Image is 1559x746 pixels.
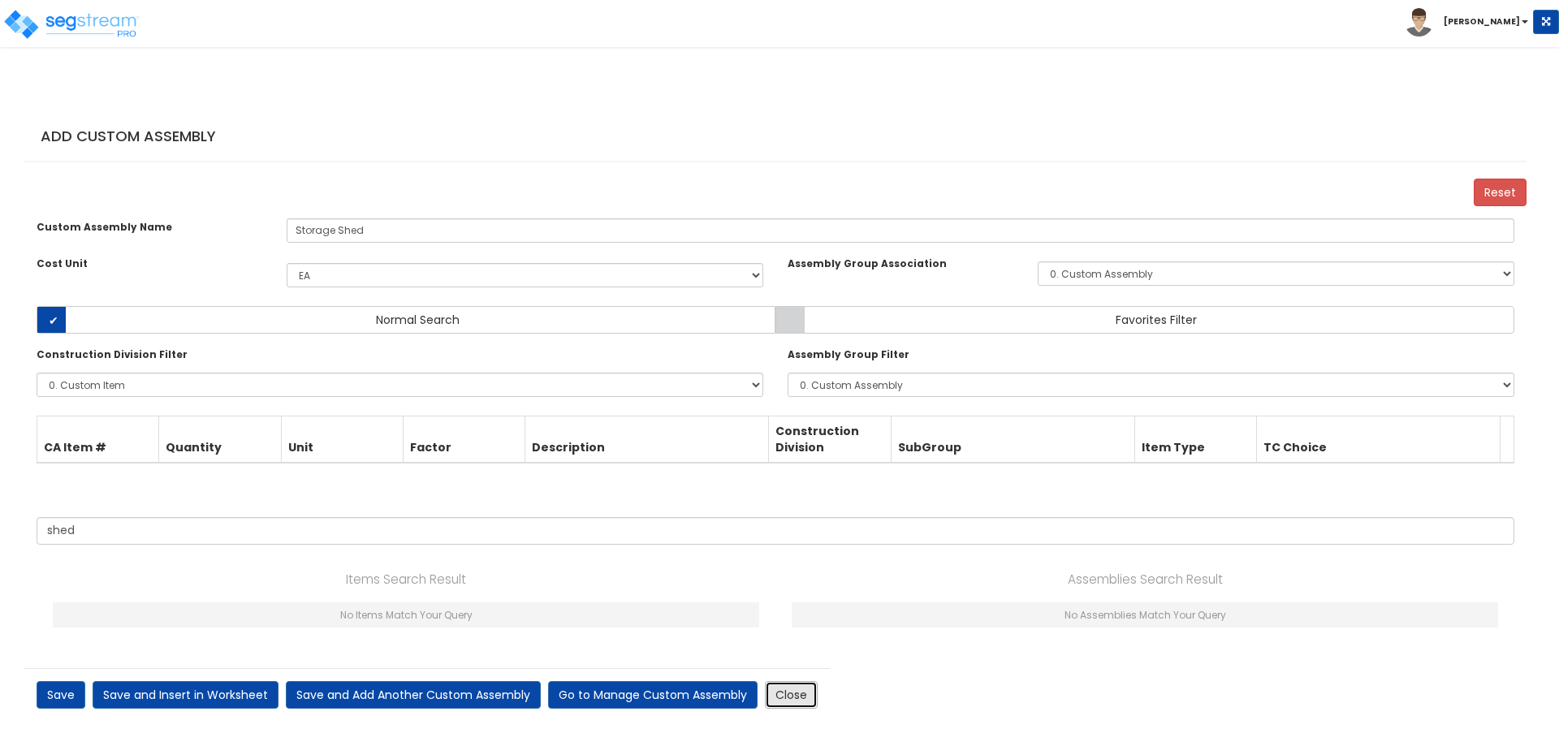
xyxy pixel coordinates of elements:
[2,8,140,41] img: logo_pro_r.png
[376,312,460,328] span: Normal Search
[340,608,473,622] span: No Items Match Your Query
[37,346,763,397] div: For Favorites Filter: This is a filter that allows the user to narrow the Favorites Filter result...
[1065,608,1226,622] span: No Assemblies Match Your Query
[788,348,909,361] small: Assembly Group Filter
[769,416,892,463] th: Construction Division
[1116,312,1197,328] span: Favorites Filter
[37,681,85,709] a: Save
[1135,416,1257,463] th: Item Type
[37,416,159,463] th: CA Item #
[37,221,172,234] small: Custom Assembly Name
[525,416,768,463] th: Description
[37,257,88,270] small: Cost Unit
[548,681,758,709] a: Go to Manage Custom Assembly
[1474,179,1527,206] a: Reset
[281,416,403,463] th: Unit
[788,569,1502,590] p: Assemblies Search Result
[93,681,279,709] a: Save and Insert in Worksheet
[37,348,188,361] small: Construction Division Filter
[1257,416,1501,463] th: TC Choice
[892,416,1135,463] th: SubGroup
[788,257,947,270] small: Assembly Group Association
[37,517,1514,545] input: search items or assemblies
[403,416,525,463] th: Factor
[775,306,1514,334] label: Favorites Filter will only return results from a pre-selected group of the most commonly used Ite...
[37,306,775,334] label: Normal Search works like a normal search query and returns Items and Assemblies (from the RS Mean...
[765,681,818,709] a: Close
[49,569,763,590] p: Items Search Result
[41,128,1518,144] h4: Add Custom Assembly
[788,346,1514,397] div: For Favorites Filter: This is a filter that allows the user to narrow the Favorites Filter result...
[286,681,541,709] a: Save and Add Another Custom Assembly
[159,416,282,463] th: Quantity
[1444,15,1520,28] b: [PERSON_NAME]
[1405,8,1433,37] img: avatar.png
